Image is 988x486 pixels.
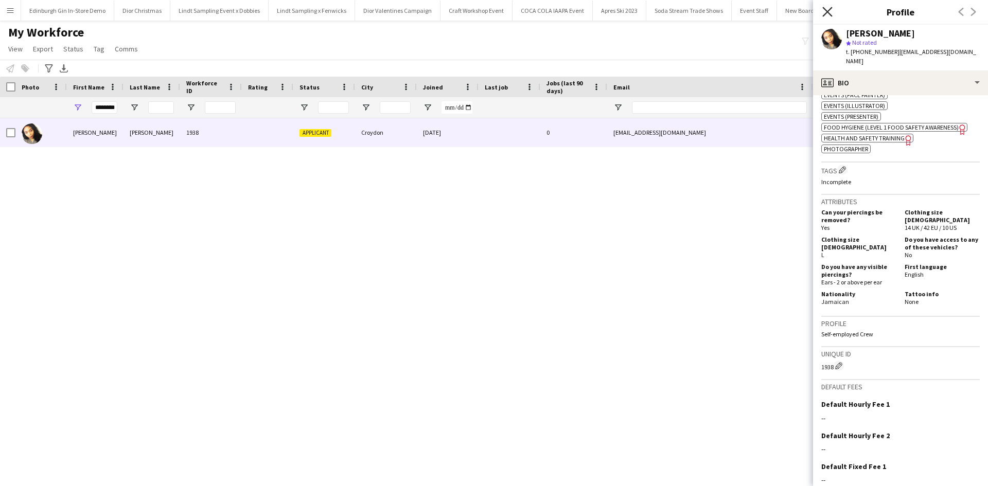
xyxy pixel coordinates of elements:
button: Open Filter Menu [361,103,370,112]
div: Croydon [355,118,417,147]
input: Workforce ID Filter Input [205,101,236,114]
h5: First language [905,263,980,271]
h3: Unique ID [821,349,980,358]
button: Open Filter Menu [130,103,139,112]
input: First Name Filter Input [92,101,117,114]
h5: Tattoo info [905,290,980,298]
div: [DATE] [417,118,479,147]
span: Events (Face painter) [824,91,885,99]
span: No [905,251,912,259]
h5: Clothing size [DEMOGRAPHIC_DATA] [905,208,980,224]
span: Last Name [130,83,160,91]
button: New Board [777,1,823,21]
div: [PERSON_NAME] [67,118,123,147]
span: Last job [485,83,508,91]
a: View [4,42,27,56]
span: My Workforce [8,25,84,40]
div: -- [821,475,980,484]
button: Open Filter Menu [299,103,309,112]
span: Not rated [852,39,877,46]
div: [EMAIL_ADDRESS][DOMAIN_NAME] [607,118,813,147]
h5: Can your piercings be removed? [821,208,896,224]
span: Applicant [299,129,331,137]
span: Status [63,44,83,53]
p: Self-employed Crew [821,330,980,338]
span: t. [PHONE_NUMBER] [846,48,899,56]
a: Status [59,42,87,56]
app-action-btn: Export XLSX [58,62,70,75]
button: Apres Ski 2023 [593,1,646,21]
input: Email Filter Input [632,101,807,114]
div: 1938 [821,361,980,371]
button: Open Filter Menu [613,103,623,112]
app-action-btn: Advanced filters [43,62,55,75]
p: Incomplete [821,178,980,186]
span: Yes [821,224,830,231]
span: Health and Safety Training [824,134,905,142]
span: L [821,251,824,259]
button: Open Filter Menu [423,103,432,112]
div: -- [821,444,980,454]
h3: Profile [813,5,988,19]
h3: Default fees [821,382,980,391]
span: View [8,44,23,53]
a: Export [29,42,57,56]
div: 0 [540,118,607,147]
div: -- [821,413,980,423]
h3: Tags [821,165,980,175]
span: Photo [22,83,39,91]
button: Event Staff [732,1,777,21]
span: | [EMAIL_ADDRESS][DOMAIN_NAME] [846,48,976,65]
img: Kristina Clarke [22,123,42,144]
span: Joined [423,83,443,91]
span: Jamaican [821,298,849,305]
button: Open Filter Menu [186,103,196,112]
input: Joined Filter Input [442,101,472,114]
h5: Clothing size [DEMOGRAPHIC_DATA] [821,236,896,251]
button: Soda Stream Trade Shows [646,1,732,21]
h3: Default Hourly Fee 1 [821,400,890,409]
h5: Do you have any visible piercings? [821,263,896,278]
a: Tag [90,42,109,56]
span: None [905,298,919,305]
span: Jobs (last 90 days) [546,79,589,95]
input: Last Name Filter Input [148,101,174,114]
span: Photographer [824,145,868,153]
div: [PERSON_NAME] [123,118,180,147]
h5: Do you have access to any of these vehicles? [905,236,980,251]
span: Ears - 2 or above per ear [821,278,882,286]
button: Edinburgh Gin In-Store Demo [21,1,114,21]
span: Events (Illustrator) [824,102,885,110]
a: Comms [111,42,142,56]
span: Status [299,83,320,91]
button: Craft Workshop Event [440,1,513,21]
div: [PERSON_NAME] [846,29,915,38]
span: Rating [248,83,268,91]
div: Bio [813,70,988,95]
span: English [905,271,924,278]
span: Workforce ID [186,79,223,95]
div: 1938 [180,118,242,147]
input: Status Filter Input [318,101,349,114]
h3: Default Fixed Fee 1 [821,462,886,471]
span: Export [33,44,53,53]
span: Comms [115,44,138,53]
span: Food Hygiene (Level 1 Food Safety Awareness) [824,123,959,131]
span: First Name [73,83,104,91]
button: COCA COLA IAAPA Event [513,1,593,21]
h3: Profile [821,319,980,328]
span: Tag [94,44,104,53]
button: Lindt Sampling x Fenwicks [269,1,355,21]
h3: Default Hourly Fee 2 [821,431,890,440]
h5: Nationality [821,290,896,298]
button: Open Filter Menu [73,103,82,112]
input: City Filter Input [380,101,411,114]
button: Dior Christmas [114,1,170,21]
span: Email [613,83,630,91]
h3: Attributes [821,197,980,206]
span: City [361,83,373,91]
span: 14 UK / 42 EU / 10 US [905,224,957,231]
button: Lindt Sampling Event x Dobbies [170,1,269,21]
button: Dior Valentines Campaign [355,1,440,21]
span: Events (Presenter) [824,113,878,120]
